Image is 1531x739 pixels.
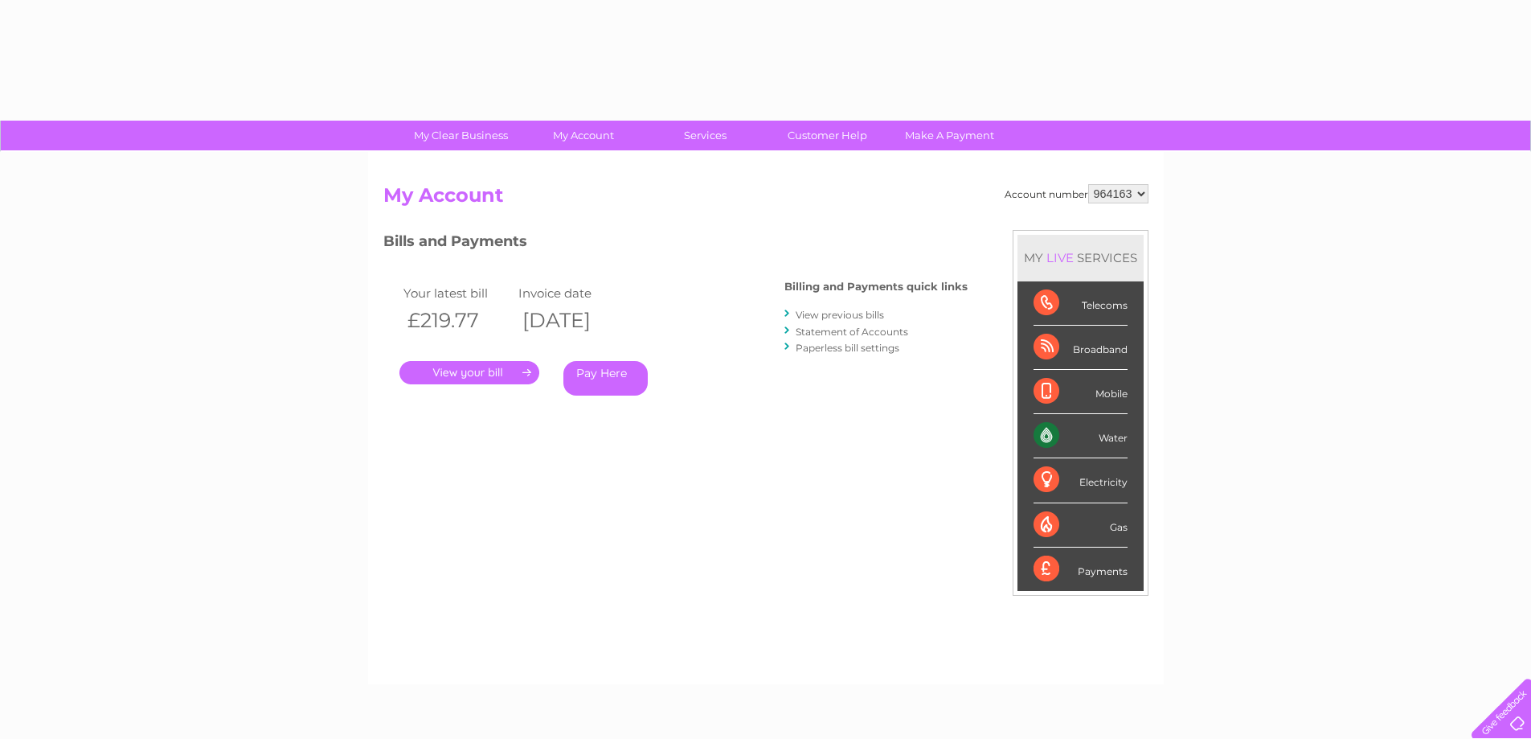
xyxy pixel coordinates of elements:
td: Invoice date [514,282,630,304]
div: Mobile [1034,370,1128,414]
a: Customer Help [761,121,894,150]
div: Broadband [1034,326,1128,370]
div: Account number [1005,184,1148,203]
th: [DATE] [514,304,630,337]
h3: Bills and Payments [383,230,968,258]
a: Pay Here [563,361,648,396]
a: . [399,361,539,384]
h4: Billing and Payments quick links [784,281,968,293]
div: MY SERVICES [1017,235,1144,281]
a: Statement of Accounts [796,326,908,338]
a: My Clear Business [395,121,527,150]
div: Gas [1034,503,1128,548]
a: Make A Payment [883,121,1016,150]
div: Telecoms [1034,281,1128,326]
div: Payments [1034,548,1128,591]
td: Your latest bill [399,282,515,304]
a: Services [639,121,772,150]
th: £219.77 [399,304,515,337]
a: My Account [517,121,649,150]
div: Electricity [1034,458,1128,503]
div: LIVE [1043,250,1077,265]
div: Water [1034,414,1128,458]
a: View previous bills [796,309,884,321]
h2: My Account [383,184,1148,215]
a: Paperless bill settings [796,342,899,354]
